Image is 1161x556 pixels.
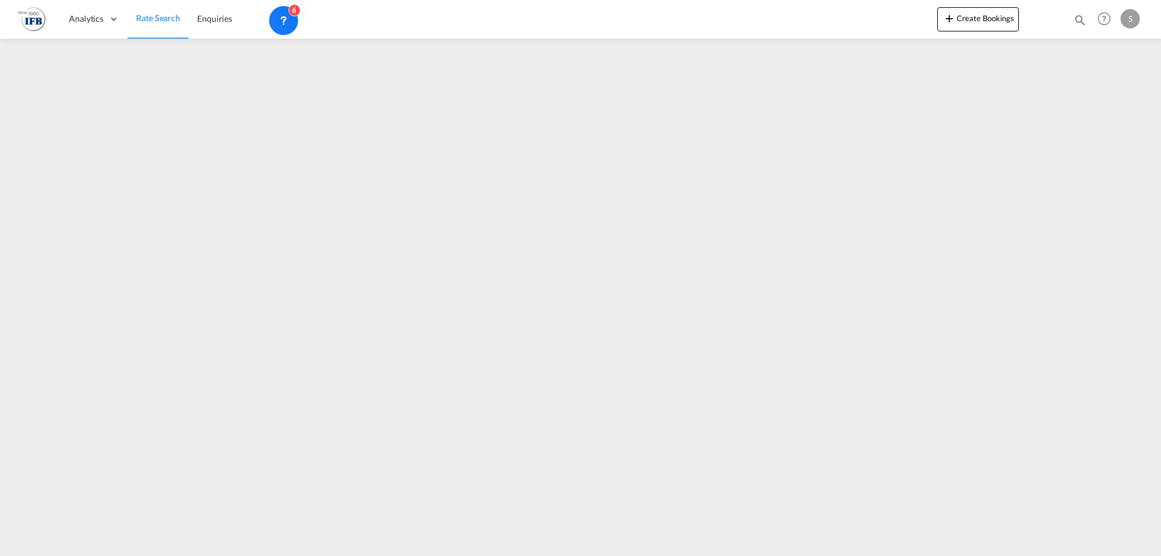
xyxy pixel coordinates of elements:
[197,13,232,24] span: Enquiries
[1120,9,1140,28] div: S
[69,13,103,25] span: Analytics
[1073,13,1087,31] div: icon-magnify
[1073,13,1087,27] md-icon: icon-magnify
[136,13,180,23] span: Rate Search
[942,11,957,25] md-icon: icon-plus 400-fg
[1094,8,1114,29] span: Help
[937,7,1019,31] button: icon-plus 400-fgCreate Bookings
[1094,8,1120,30] div: Help
[18,5,45,33] img: de31bbe0256b11eebba44b54815f083d.png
